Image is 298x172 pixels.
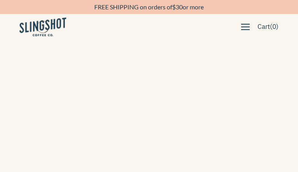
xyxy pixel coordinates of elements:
[254,18,282,36] a: Cart(0)
[272,22,276,31] span: 0
[172,3,176,11] span: $
[276,21,279,32] span: )
[270,21,272,32] span: (
[176,3,183,11] span: 30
